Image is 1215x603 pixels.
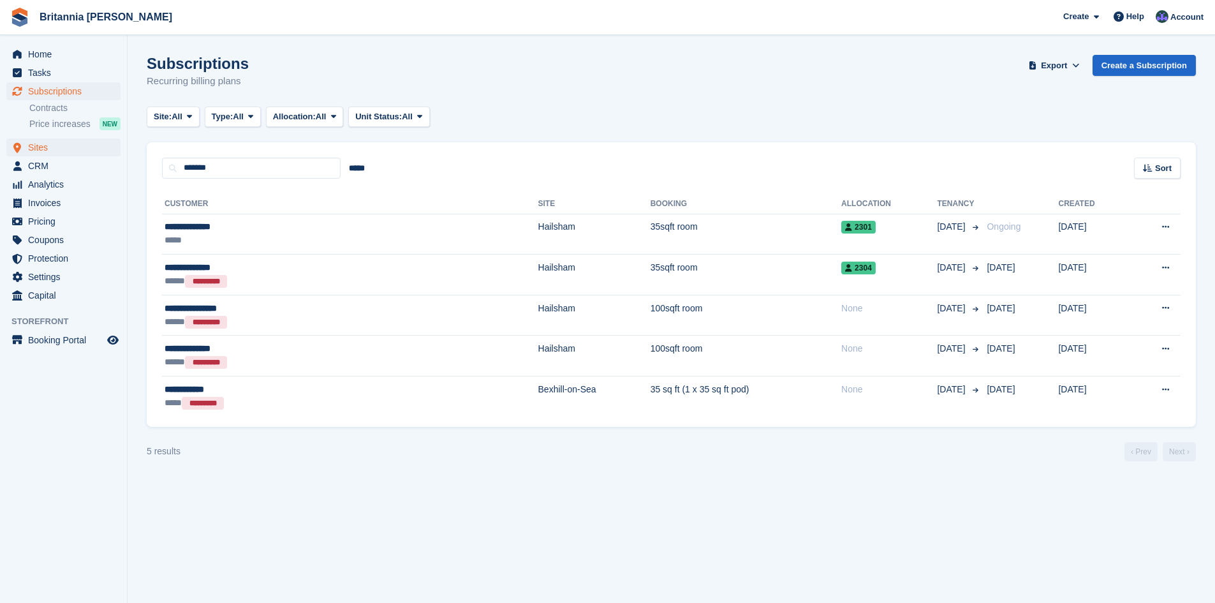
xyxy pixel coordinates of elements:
span: Analytics [28,175,105,193]
a: menu [6,212,121,230]
span: [DATE] [937,383,968,396]
span: Home [28,45,105,63]
span: [DATE] [987,303,1015,313]
img: stora-icon-8386f47178a22dfd0bd8f6a31ec36ba5ce8667c1dd55bd0f319d3a0aa187defe.svg [10,8,29,27]
th: Allocation [841,194,937,214]
span: Type: [212,110,233,123]
span: [DATE] [937,220,968,234]
a: menu [6,138,121,156]
a: menu [6,64,121,82]
span: Protection [28,249,105,267]
td: Hailsham [538,214,651,255]
a: Preview store [105,332,121,348]
button: Allocation: All [266,107,344,128]
a: menu [6,175,121,193]
span: Tasks [28,64,105,82]
td: 35sqft room [651,255,841,295]
a: Create a Subscription [1093,55,1196,76]
span: All [402,110,413,123]
a: menu [6,268,121,286]
a: Contracts [29,102,121,114]
div: None [841,302,937,315]
td: 35sqft room [651,214,841,255]
span: [DATE] [987,343,1015,354]
span: Create [1063,10,1089,23]
td: [DATE] [1058,336,1128,376]
span: Site: [154,110,172,123]
a: menu [6,82,121,100]
td: 35 sq ft (1 x 35 sq ft pod) [651,376,841,417]
button: Unit Status: All [348,107,429,128]
span: Storefront [11,315,127,328]
span: [DATE] [937,261,968,274]
span: [DATE] [937,302,968,315]
span: 2301 [841,221,876,234]
td: Hailsham [538,295,651,336]
span: Coupons [28,231,105,249]
a: menu [6,194,121,212]
span: Sort [1155,162,1172,175]
a: menu [6,231,121,249]
th: Tenancy [937,194,982,214]
button: Site: All [147,107,200,128]
span: Invoices [28,194,105,212]
span: Export [1041,59,1067,72]
a: Price increases NEW [29,117,121,131]
nav: Page [1122,442,1198,461]
img: Lee Cradock [1156,10,1168,23]
button: Type: All [205,107,261,128]
span: All [172,110,182,123]
span: Pricing [28,212,105,230]
th: Booking [651,194,841,214]
span: All [316,110,327,123]
a: menu [6,157,121,175]
td: [DATE] [1058,295,1128,336]
div: None [841,383,937,396]
a: Previous [1124,442,1158,461]
span: Settings [28,268,105,286]
td: Hailsham [538,255,651,295]
span: Booking Portal [28,331,105,349]
h1: Subscriptions [147,55,249,72]
span: All [233,110,244,123]
button: Export [1026,55,1082,76]
span: Capital [28,287,105,304]
span: [DATE] [987,384,1015,394]
span: Account [1170,11,1204,24]
div: None [841,342,937,355]
a: menu [6,45,121,63]
td: [DATE] [1058,376,1128,417]
a: menu [6,249,121,267]
span: Unit Status: [355,110,402,123]
td: 100sqft room [651,336,841,376]
span: Allocation: [273,110,316,123]
span: [DATE] [937,342,968,355]
span: Price increases [29,118,91,130]
td: 100sqft room [651,295,841,336]
span: CRM [28,157,105,175]
a: Britannia [PERSON_NAME] [34,6,177,27]
a: menu [6,287,121,304]
a: Next [1163,442,1196,461]
div: NEW [99,117,121,130]
span: Ongoing [987,221,1020,232]
span: Sites [28,138,105,156]
span: [DATE] [987,262,1015,272]
td: [DATE] [1058,255,1128,295]
td: [DATE] [1058,214,1128,255]
th: Created [1058,194,1128,214]
div: 5 results [147,445,180,458]
th: Customer [162,194,538,214]
td: Hailsham [538,336,651,376]
td: Bexhill-on-Sea [538,376,651,417]
span: 2304 [841,262,876,274]
span: Subscriptions [28,82,105,100]
span: Help [1126,10,1144,23]
p: Recurring billing plans [147,74,249,89]
th: Site [538,194,651,214]
a: menu [6,331,121,349]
